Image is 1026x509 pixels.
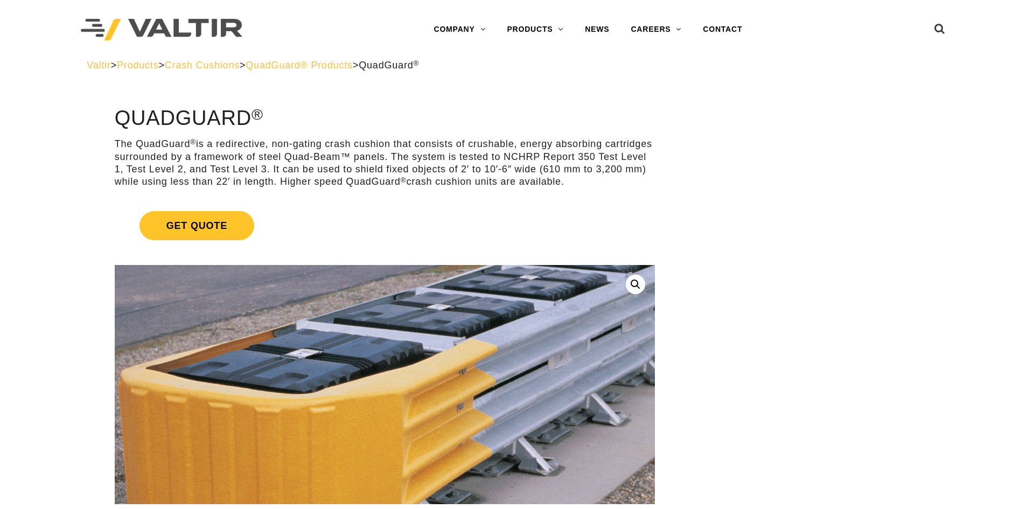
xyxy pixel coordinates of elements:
[620,19,692,40] a: CAREERS
[139,211,254,240] span: Get Quote
[190,138,196,146] sup: ®
[165,60,240,71] a: Crash Cushions
[115,198,655,253] a: Get Quote
[81,19,242,41] img: Valtir
[252,106,263,123] sup: ®
[115,138,655,189] p: The QuadGuard is a redirective, non-gating crash cushion that consists of crushable, energy absor...
[246,60,353,71] a: QuadGuard® Products
[574,19,620,40] a: NEWS
[359,60,419,71] span: QuadGuard
[87,59,939,72] div: > > > >
[423,19,496,40] a: COMPANY
[414,59,420,67] sup: ®
[117,60,158,71] a: Products
[115,107,655,130] h1: QuadGuard
[496,19,574,40] a: PRODUCTS
[401,176,407,184] sup: ®
[87,60,110,71] a: Valtir
[692,19,753,40] a: CONTACT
